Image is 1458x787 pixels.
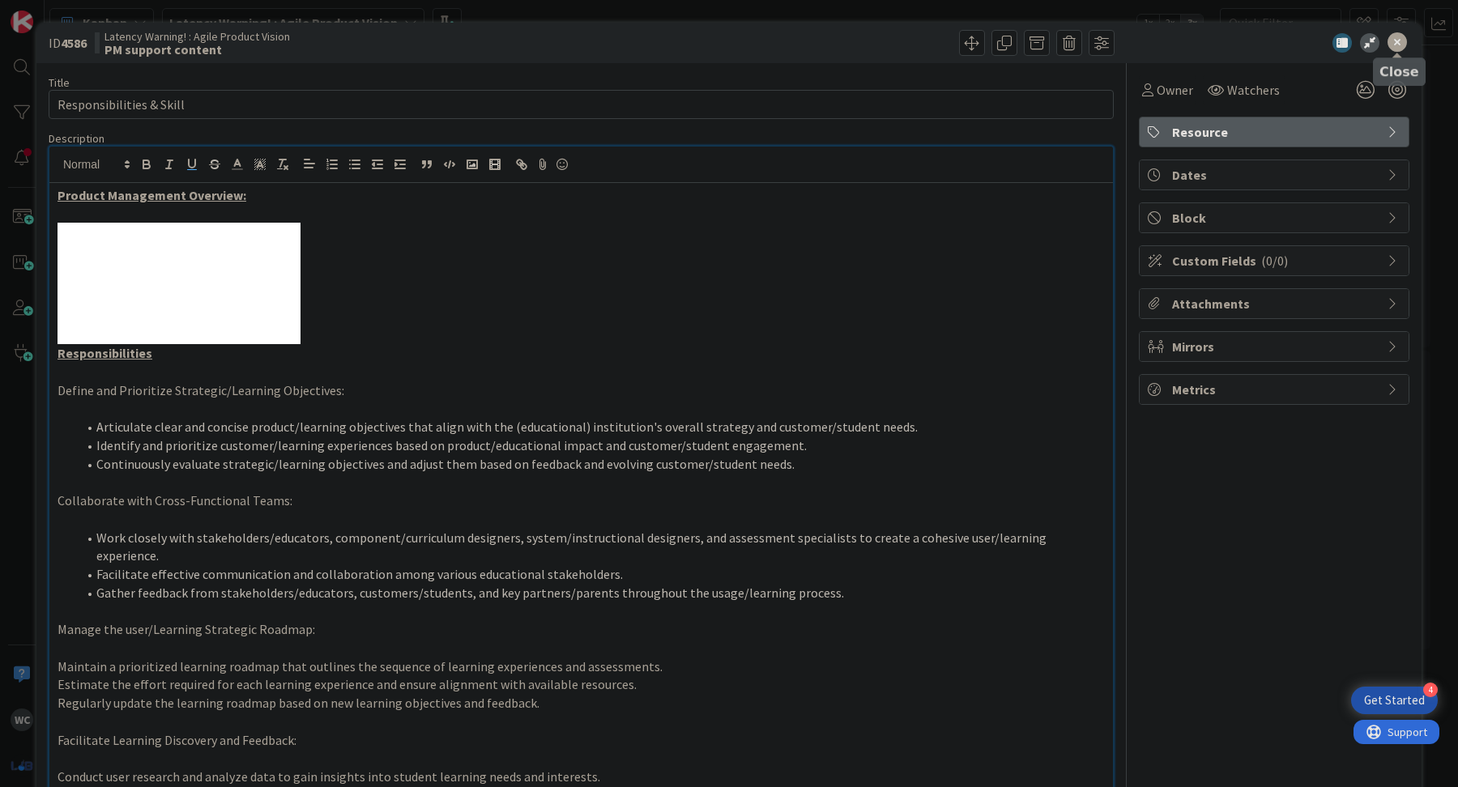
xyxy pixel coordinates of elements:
p: Regularly update the learning roadmap based on new learning objectives and feedback. [58,694,1105,713]
label: Title [49,75,70,90]
span: Resource [1172,122,1379,142]
li: Continuously evaluate strategic/learning objectives and adjust them based on feedback and evolvin... [77,455,1105,474]
p: Facilitate Learning Discovery and Feedback: [58,731,1105,750]
div: Open Get Started checklist, remaining modules: 4 [1351,687,1438,714]
span: Block [1172,208,1379,228]
span: Owner [1157,80,1193,100]
li: Identify and prioritize customer/learning experiences based on product/educational impact and cus... [77,436,1105,455]
span: Attachments [1172,294,1379,313]
li: Gather feedback from stakeholders/educators, customers/students, and key partners/parents through... [77,584,1105,602]
p: Manage the user/Learning Strategic Roadmap: [58,620,1105,639]
span: Dates [1172,165,1379,185]
u: Responsibilities [58,345,152,361]
span: Watchers [1227,80,1280,100]
h5: Close [1379,64,1419,79]
li: Facilitate effective communication and collaboration among various educational stakeholders. [77,565,1105,584]
span: ID [49,33,87,53]
span: Latency Warning! : Agile Product Vision [104,30,290,43]
div: 4 [1423,683,1438,697]
li: Articulate clear and concise product/learning objectives that align with the (educational) instit... [77,418,1105,436]
p: Collaborate with Cross-Functional Teams: [58,491,1105,510]
span: Description [49,131,104,146]
p: Estimate the effort required for each learning experience and ensure alignment with available res... [58,675,1105,694]
b: 4586 [61,35,87,51]
span: Metrics [1172,380,1379,399]
span: Custom Fields [1172,251,1379,270]
input: type card name here... [49,90,1114,119]
p: Conduct user research and analyze data to gain insights into student learning needs and interests. [58,768,1105,786]
p: Maintain a prioritized learning roadmap that outlines the sequence of learning experiences and as... [58,657,1105,676]
p: Define and Prioritize Strategic/Learning Objectives: [58,381,1105,400]
b: PM support content [104,43,290,56]
span: Mirrors [1172,337,1379,356]
u: Product Management Overview: [58,187,246,203]
div: Get Started [1364,692,1425,708]
li: Work closely with stakeholders/educators, component/curriculum designers, system/instructional de... [77,529,1105,565]
span: ( 0/0 ) [1261,253,1288,269]
span: Support [34,2,74,22]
